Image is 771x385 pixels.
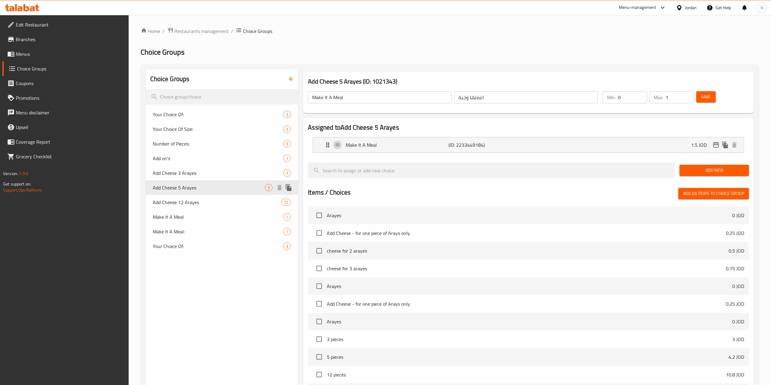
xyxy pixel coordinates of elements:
a: Edit Restaurant [2,17,129,32]
button: duplicate [284,183,293,192]
span: 3 [284,141,291,147]
li: / [163,27,165,35]
div: Your Choice Of:3 [146,239,298,254]
a: Branches [2,32,129,47]
span: cheese for 3 arayes [327,265,726,272]
span: Arayes [327,212,732,219]
span: Coverage Report [16,138,124,146]
button: Add New [680,165,749,176]
div: Your Choice Of:3 [146,107,298,122]
div: Choices [283,243,291,250]
span: Select choice [313,333,326,346]
span: 3 [284,243,291,249]
a: Promotions [2,91,129,105]
span: Edit Restaurant [16,21,124,28]
span: cheese for 2 arayes [327,247,729,254]
span: 1 [284,156,291,161]
p: 0.5 JOD [729,247,744,254]
span: Arayes [327,318,732,325]
a: Restaurants management [167,27,229,35]
p: 0 JOD [732,282,744,290]
h2: Choice Groups [151,74,190,84]
a: Menu disclaimer [2,105,129,120]
span: Make It A Meal: [153,228,284,235]
p: 10.8 JOD [726,371,744,378]
span: 3 pieces [327,336,732,343]
p: (ID: 2233449184) [448,141,517,149]
span: 3 [284,112,291,117]
span: Get support on: [3,180,31,188]
p: 0.75 JOD [726,265,744,272]
div: Choices [265,184,273,191]
p: Max: [654,94,663,101]
div: Choices [283,228,291,235]
p: 0.25 JOD [726,229,744,237]
h2: Assigned to Add Cheese 5 Arayes [308,123,749,132]
h3: Add Cheese 5 Arayes (ID: 1021343) [308,77,749,86]
span: Select choice [313,297,326,310]
span: Branches [16,36,124,43]
span: Make It A Meal [153,213,284,221]
span: Add Cheese 12 Arayes [153,199,281,206]
span: Choice Groups [243,27,273,35]
span: Select choice [313,209,326,222]
div: Add on's1 [146,151,298,166]
a: Choice Groups [2,61,129,76]
input: search [308,163,675,178]
div: Your Choice Of Size:3 [146,122,298,136]
span: Restaurants management [175,27,229,35]
span: Add on's [153,155,284,162]
div: Choices [283,111,291,118]
div: Make It A Meal1 [146,210,298,224]
span: Arayes [327,282,732,290]
p: 3 JOD [732,336,744,343]
div: Choices [283,125,291,133]
span: 5 [265,185,272,191]
p: 0 JOD [732,318,744,325]
span: Select choice [313,244,326,257]
p: 0 JOD [732,212,744,219]
button: delete [730,140,739,149]
span: Select choice [313,315,326,328]
span: 3 [284,170,291,176]
span: Grocery Checklist [16,153,124,160]
span: Select choice [313,280,326,293]
span: Select choice [313,351,326,363]
button: Add (0) items to choice group [678,188,749,199]
p: Make It A Meal [346,141,448,149]
div: Choices [283,169,291,177]
span: Add New [684,167,744,174]
h2: Items / Choices [308,188,351,197]
span: Add (0) items to choice group [683,190,744,197]
div: Choices [281,199,291,206]
button: edit [712,140,721,149]
span: 12 [281,200,291,205]
span: Promotions [16,94,124,102]
a: Coupons [2,76,129,91]
a: Menus [2,47,129,61]
span: Choice Groups [17,65,124,72]
span: Select choice [313,262,326,275]
div: Make It A Meal:1 [146,224,298,239]
li: Expand [308,135,749,155]
span: Number of Pieces: [153,140,284,147]
span: Your Choice Of: [153,243,284,250]
div: Number of Pieces:3 [146,136,298,151]
div: Add Cheese 5 Arayes5deleteduplicate [146,180,298,195]
input: search [146,89,298,105]
span: Save [701,93,711,101]
p: 0.25 JOD [726,300,744,308]
div: Choices [283,155,291,162]
span: Coupons [16,80,124,87]
p: 1.5 JOD [691,141,712,149]
div: Menu-management [619,4,656,11]
span: Your Choice Of: [153,111,284,118]
span: 12 pieces [327,371,726,378]
p: Min: [607,94,616,101]
span: 1.0.0 [19,170,28,178]
a: Coverage Report [2,135,129,149]
div: Choices [283,213,291,221]
button: duplicate [721,140,730,149]
span: Choice Groups [141,45,185,59]
span: Add Cheese - for one piece of Arays only [327,300,726,308]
